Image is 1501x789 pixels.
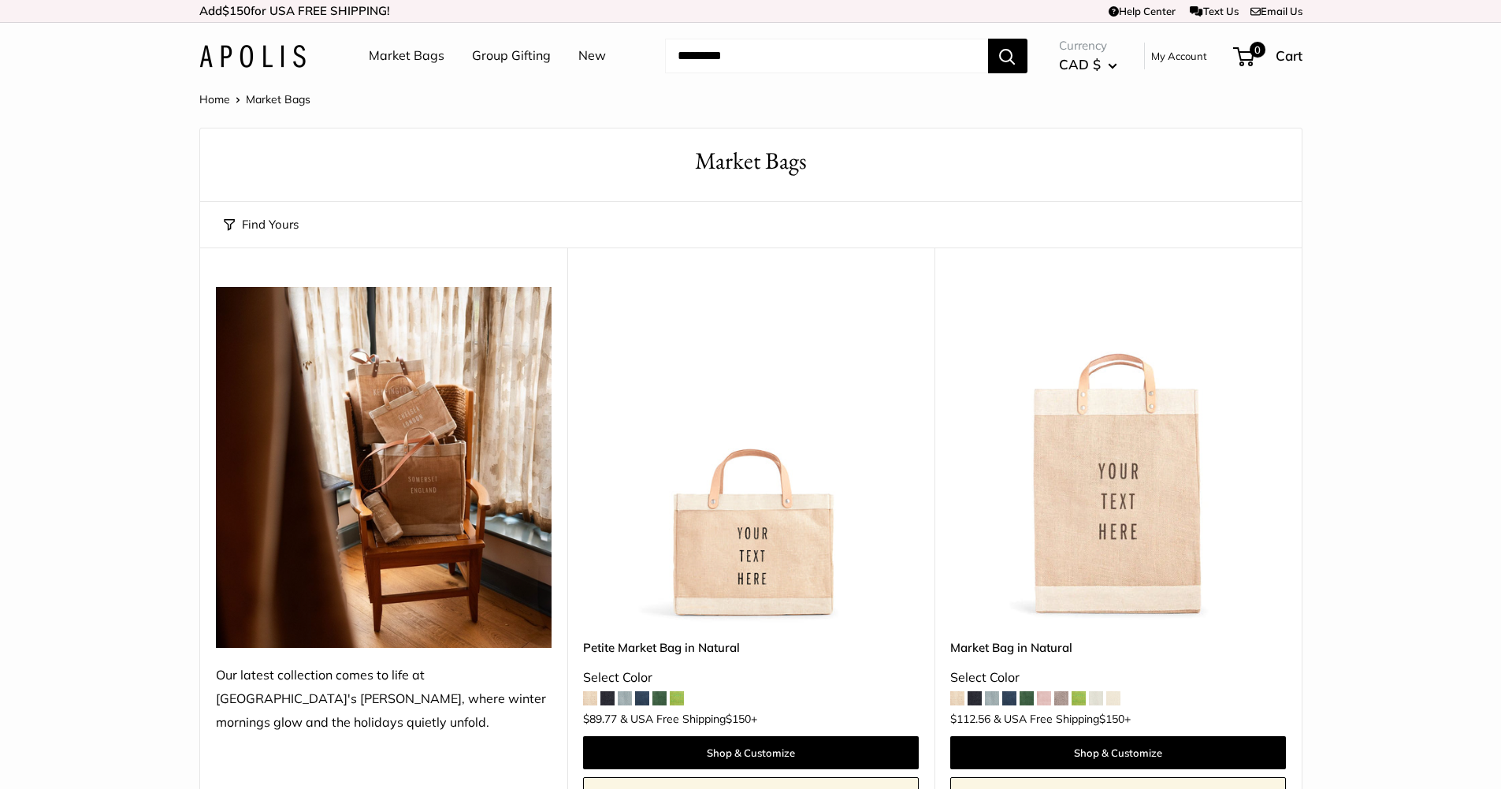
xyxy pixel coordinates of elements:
h1: Market Bags [224,144,1278,178]
a: Shop & Customize [950,736,1286,769]
span: Currency [1059,35,1117,57]
button: CAD $ [1059,52,1117,77]
button: Find Yours [224,214,299,236]
a: Help Center [1109,5,1176,17]
a: Petite Market Bag in Natural [583,638,919,657]
a: Market Bags [369,44,444,68]
a: My Account [1151,47,1207,65]
a: 0 Cart [1235,43,1302,69]
div: Our latest collection comes to life at [GEOGRAPHIC_DATA]'s [PERSON_NAME], where winter mornings g... [216,664,552,735]
span: Market Bags [246,92,310,106]
img: Apolis [199,45,306,68]
a: Email Us [1250,5,1302,17]
a: Petite Market Bag in NaturalPetite Market Bag in Natural [583,287,919,623]
a: Shop & Customize [583,736,919,769]
img: Our latest collection comes to life at UK's Estelle Manor, where winter mornings glow and the hol... [216,287,552,648]
span: $112.56 [950,713,990,724]
span: $150 [726,712,751,726]
a: New [578,44,606,68]
a: Home [199,92,230,106]
img: Market Bag in Natural [950,287,1286,623]
button: Search [988,39,1027,73]
span: $89.77 [583,713,617,724]
a: Group Gifting [472,44,551,68]
span: Cart [1276,47,1302,64]
div: Select Color [950,666,1286,690]
span: $150 [222,3,251,18]
span: 0 [1249,42,1265,58]
a: Market Bag in Natural [950,638,1286,657]
nav: Breadcrumb [199,89,310,110]
span: CAD $ [1059,56,1101,73]
a: Text Us [1190,5,1238,17]
div: Select Color [583,666,919,690]
img: Petite Market Bag in Natural [583,287,919,623]
a: Market Bag in NaturalMarket Bag in Natural [950,287,1286,623]
input: Search... [665,39,988,73]
span: & USA Free Shipping + [620,713,757,724]
span: & USA Free Shipping + [994,713,1131,724]
span: $150 [1099,712,1124,726]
